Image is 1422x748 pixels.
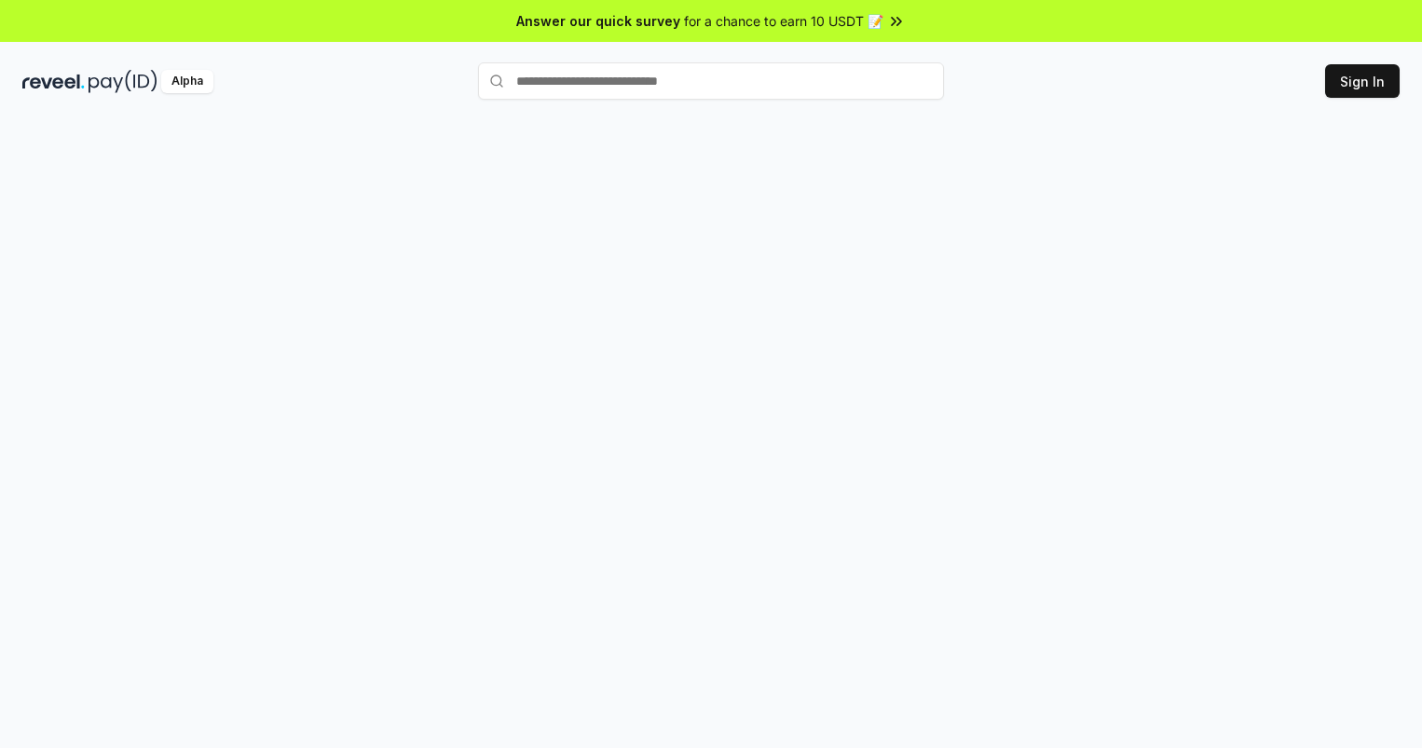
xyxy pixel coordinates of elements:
span: Answer our quick survey [516,11,680,31]
img: reveel_dark [22,70,85,93]
span: for a chance to earn 10 USDT 📝 [684,11,883,31]
div: Alpha [161,70,213,93]
img: pay_id [89,70,157,93]
button: Sign In [1325,64,1400,98]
